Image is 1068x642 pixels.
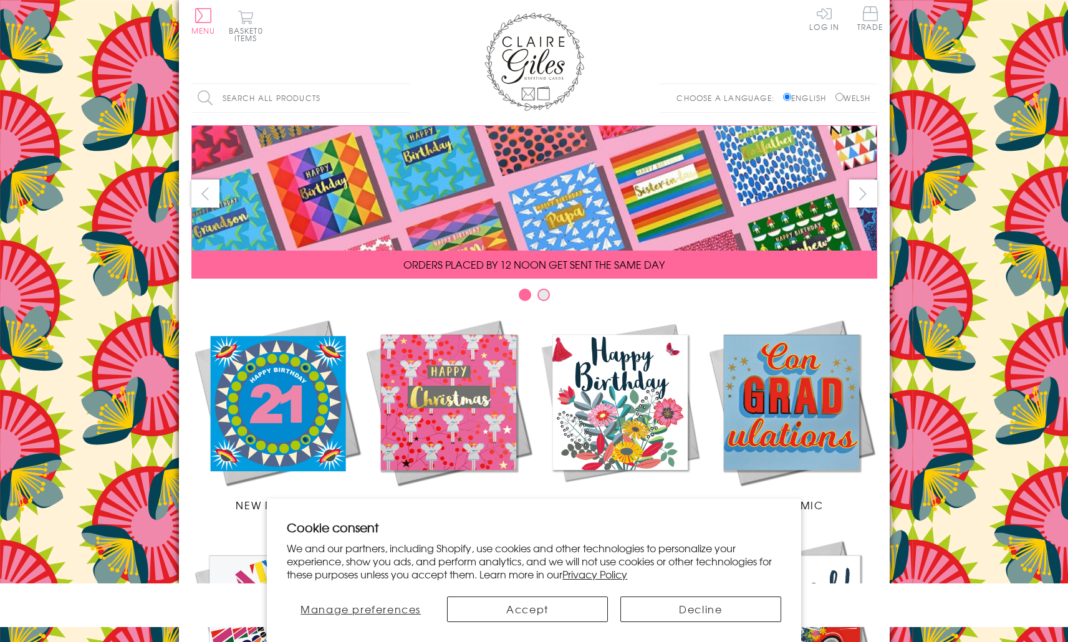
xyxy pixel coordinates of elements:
button: next [849,180,877,208]
a: Academic [706,317,877,512]
p: Choose a language: [676,92,781,103]
input: Welsh [835,93,844,101]
a: Christmas [363,317,534,512]
span: New Releases [236,497,317,512]
span: Manage preferences [301,601,421,616]
span: Menu [191,25,216,36]
button: Menu [191,8,216,34]
input: Search all products [191,84,410,112]
button: Carousel Page 1 (Current Slide) [519,289,531,301]
input: English [783,93,791,101]
input: Search [397,84,410,112]
span: Academic [759,497,824,512]
a: Privacy Policy [562,567,627,582]
h2: Cookie consent [287,519,781,536]
span: Trade [857,6,883,31]
a: Birthdays [534,317,706,512]
span: 0 items [234,25,263,44]
span: Birthdays [590,497,650,512]
a: Log In [809,6,839,31]
button: Carousel Page 2 [537,289,550,301]
button: Manage preferences [287,596,435,622]
span: Christmas [416,497,480,512]
button: Decline [620,596,781,622]
button: Accept [447,596,608,622]
button: Basket0 items [229,10,263,42]
p: We and our partners, including Shopify, use cookies and other technologies to personalize your ex... [287,542,781,580]
label: English [783,92,832,103]
button: prev [191,180,219,208]
div: Carousel Pagination [191,288,877,307]
label: Welsh [835,92,871,103]
a: Trade [857,6,883,33]
span: ORDERS PLACED BY 12 NOON GET SENT THE SAME DAY [403,257,665,272]
img: Claire Giles Greetings Cards [484,12,584,111]
a: New Releases [191,317,363,512]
